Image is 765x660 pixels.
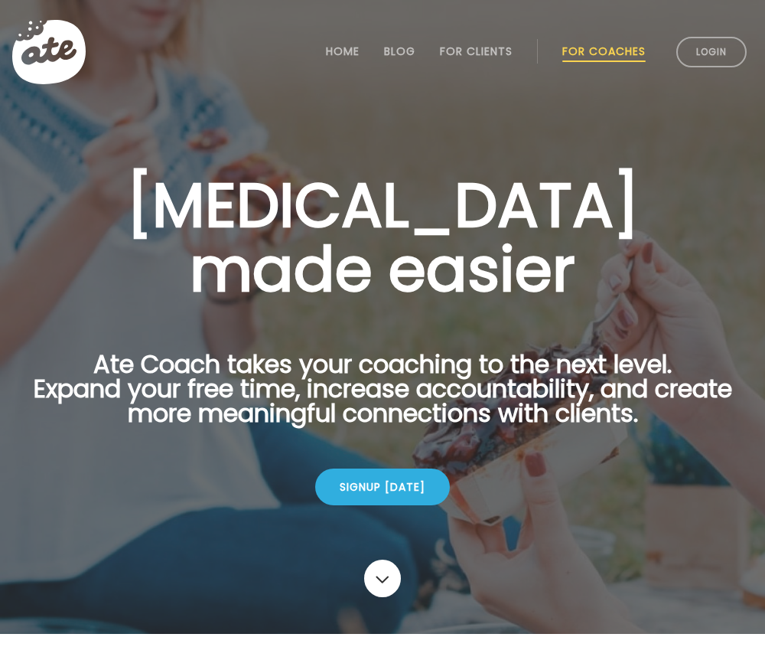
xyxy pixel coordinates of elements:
[384,45,415,57] a: Blog
[315,469,450,505] div: Signup [DATE]
[326,45,360,57] a: Home
[440,45,513,57] a: For Clients
[562,45,646,57] a: For Coaches
[676,37,747,67] a: Login
[18,352,747,444] p: Ate Coach takes your coaching to the next level. Expand your free time, increase accountability, ...
[18,173,747,302] h1: [MEDICAL_DATA] made easier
